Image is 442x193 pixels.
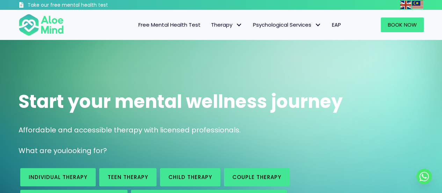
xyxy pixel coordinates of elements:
a: English [400,1,412,9]
a: Teen Therapy [99,168,157,186]
img: en [400,1,411,9]
span: What are you [19,146,66,156]
span: Therapy [211,21,242,28]
span: Book Now [388,21,417,28]
a: Individual therapy [20,168,96,186]
a: Child Therapy [160,168,220,186]
a: Couple therapy [224,168,290,186]
a: Malay [412,1,424,9]
h3: Take our free mental health test [28,2,145,9]
a: EAP [327,18,346,32]
span: Psychological Services: submenu [313,20,323,30]
span: EAP [332,21,341,28]
a: Psychological ServicesPsychological Services: submenu [248,18,327,32]
span: Couple therapy [232,173,281,181]
span: Teen Therapy [108,173,148,181]
a: Take our free mental health test [19,2,145,10]
span: Free Mental Health Test [138,21,201,28]
a: TherapyTherapy: submenu [206,18,248,32]
span: Individual therapy [29,173,87,181]
span: Start your mental wellness journey [19,89,343,114]
span: Psychological Services [253,21,321,28]
a: Free Mental Health Test [133,18,206,32]
img: ms [412,1,423,9]
p: Affordable and accessible therapy with licensed professionals. [19,125,424,135]
a: Whatsapp [416,169,432,184]
span: looking for? [66,146,107,156]
span: Therapy: submenu [234,20,244,30]
nav: Menu [73,18,346,32]
span: Child Therapy [168,173,212,181]
a: Book Now [381,18,424,32]
img: Aloe mind Logo [19,13,64,36]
